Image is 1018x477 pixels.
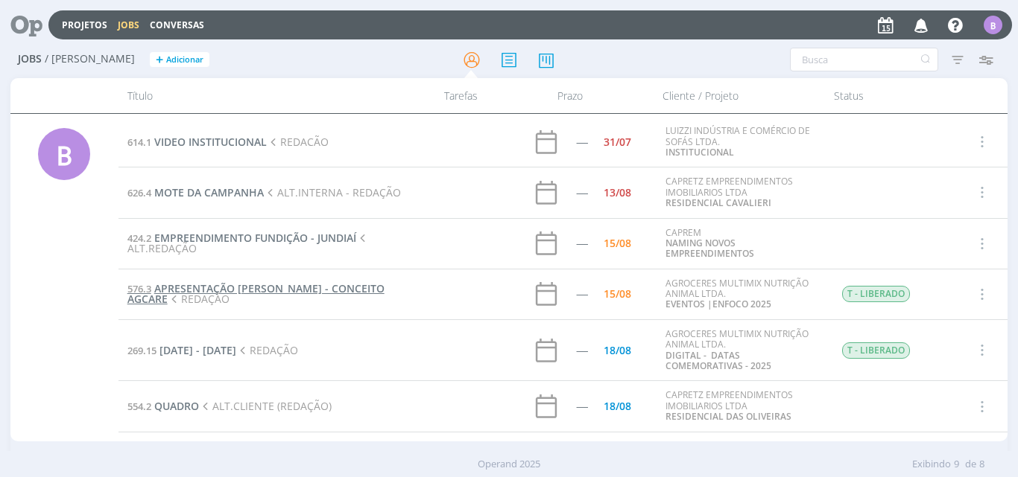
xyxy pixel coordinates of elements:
[127,231,151,245] span: 424.2
[790,48,938,71] input: Busca
[118,19,139,31] a: Jobs
[604,401,631,412] div: 18/08
[264,185,401,199] span: ALT.INTERNA - REDAÇÃO
[236,343,298,357] span: REDAÇÃO
[576,238,587,249] div: -----
[127,231,370,255] span: ALT.REDAÇÃO
[18,53,42,65] span: Jobs
[654,78,825,113] div: Cliente / Projeto
[397,78,487,113] div: Tarefas
[666,196,771,209] a: RESIDENCIAL CAVALIERI
[666,146,734,159] a: INSTITUCIONAL
[576,188,587,198] div: -----
[118,78,398,113] div: Título
[156,52,163,68] span: +
[145,19,209,31] button: Conversas
[154,231,356,245] span: EMPREENDIMENTO FUNDIÇÃO - JUNDIAÍ
[154,135,267,149] span: VIDEO INSTITUCIONAL
[154,399,199,413] span: QUADRO
[576,401,587,412] div: -----
[604,188,631,198] div: 13/08
[154,185,264,199] span: MOTE DA CAMPANHA
[159,343,236,357] span: [DATE] - [DATE]
[965,457,976,472] span: de
[842,286,910,302] span: T - LIBERADO
[954,457,959,472] span: 9
[62,19,107,31] a: Projetos
[825,78,952,113] div: Status
[267,135,329,149] span: REDACÃO
[666,410,791,423] a: RESIDENCIAL DAS OLIVEIRAS
[666,237,754,260] a: NAMING NOVOS EMPREENDIMENTOS
[576,289,587,299] div: -----
[45,53,135,65] span: / [PERSON_NAME]
[983,12,1003,38] button: B
[127,231,356,245] a: 424.2EMPREENDIMENTO FUNDIÇÃO - JUNDIAÍ
[604,137,631,147] div: 31/07
[842,342,910,359] span: T - LIBERADO
[166,55,203,65] span: Adicionar
[666,228,819,260] div: CAPREM
[127,135,151,149] span: 614.1
[666,329,819,372] div: AGROCERES MULTIMIX NUTRIÇÃO ANIMAL LTDA.
[127,282,151,295] span: 576.3
[150,52,209,68] button: +Adicionar
[127,186,151,199] span: 626.4
[912,457,951,472] span: Exibindo
[127,399,199,413] a: 554.2QUADRO
[168,292,230,306] span: REDAÇÃO
[984,16,1002,34] div: B
[199,399,332,413] span: ALT.CLIENTE (REDAÇÃO)
[57,19,112,31] button: Projetos
[127,344,157,357] span: 269.15
[576,345,587,356] div: -----
[150,19,204,31] a: Conversas
[127,281,385,306] a: 576.3APRESENTAÇÃO [PERSON_NAME] - CONCEITO AGCARE
[127,281,385,306] span: APRESENTAÇÃO [PERSON_NAME] - CONCEITO AGCARE
[979,457,984,472] span: 8
[604,289,631,299] div: 15/08
[487,78,654,113] div: Prazo
[666,176,819,208] div: CAPRETZ EMPREENDIMENTOS IMOBILIARIOS LTDA
[38,128,90,180] div: B
[127,343,236,357] a: 269.15[DATE] - [DATE]
[604,238,631,249] div: 15/08
[576,137,587,147] div: -----
[604,345,631,356] div: 18/08
[127,135,267,149] a: 614.1VIDEO INSTITUCIONAL
[127,400,151,413] span: 554.2
[127,185,264,199] a: 626.4MOTE DA CAMPANHA
[666,349,771,372] a: DIGITAL - DATAS COMEMORATIVAS - 2025
[666,126,819,158] div: LUIZZI INDÚSTRIA E COMÉRCIO DE SOFÁS LTDA.
[666,298,771,310] a: EVENTOS |ENFOCO 2025
[113,19,144,31] button: Jobs
[666,278,819,310] div: AGROCERES MULTIMIX NUTRIÇÃO ANIMAL LTDA.
[666,390,819,422] div: CAPRETZ EMPREENDIMENTOS IMOBILIARIOS LTDA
